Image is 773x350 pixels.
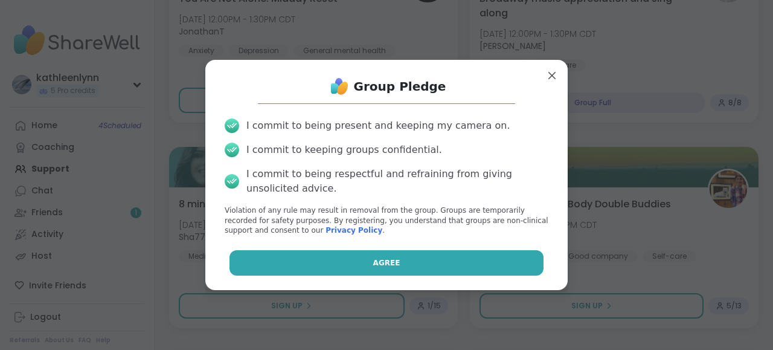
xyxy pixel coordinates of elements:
[246,143,442,157] div: I commit to keeping groups confidential.
[229,250,544,276] button: Agree
[373,258,400,268] span: Agree
[246,118,510,133] div: I commit to being present and keeping my camera on.
[327,74,351,99] img: ShareWell Logo
[246,167,548,196] div: I commit to being respectful and refraining from giving unsolicited advice.
[326,226,382,235] a: Privacy Policy
[225,206,548,236] p: Violation of any rule may result in removal from the group. Groups are temporarily recorded for s...
[354,78,446,95] h1: Group Pledge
